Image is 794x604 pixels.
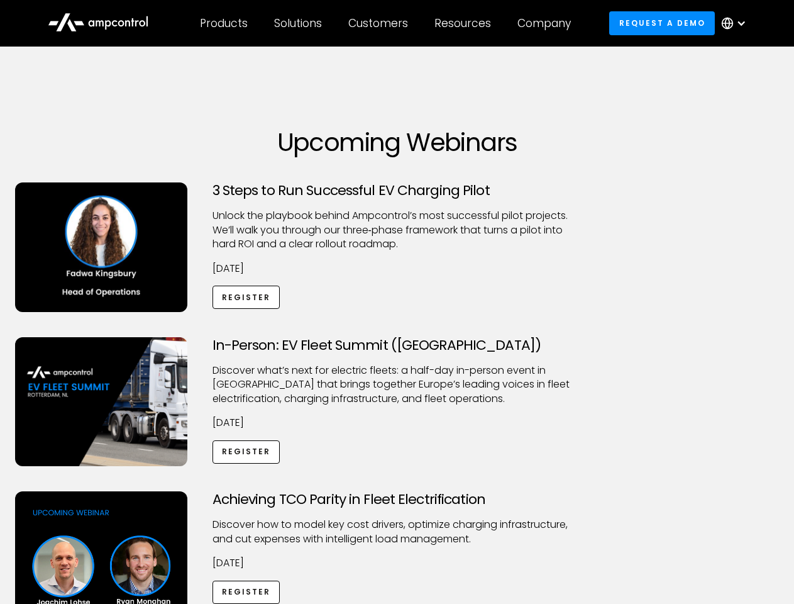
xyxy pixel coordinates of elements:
a: Register [212,440,280,464]
div: Company [517,16,571,30]
a: Register [212,581,280,604]
p: [DATE] [212,556,582,570]
div: Customers [348,16,408,30]
p: [DATE] [212,262,582,276]
h3: In-Person: EV Fleet Summit ([GEOGRAPHIC_DATA]) [212,337,582,354]
p: [DATE] [212,416,582,430]
p: Discover how to model key cost drivers, optimize charging infrastructure, and cut expenses with i... [212,518,582,546]
h1: Upcoming Webinars [15,127,780,157]
div: Products [200,16,248,30]
a: Register [212,286,280,309]
div: Resources [434,16,491,30]
h3: Achieving TCO Parity in Fleet Electrification [212,491,582,508]
div: Solutions [274,16,322,30]
h3: 3 Steps to Run Successful EV Charging Pilot [212,182,582,199]
p: ​Discover what’s next for electric fleets: a half-day in-person event in [GEOGRAPHIC_DATA] that b... [212,364,582,406]
a: Request a demo [609,11,715,35]
p: Unlock the playbook behind Ampcontrol’s most successful pilot projects. We’ll walk you through ou... [212,209,582,251]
